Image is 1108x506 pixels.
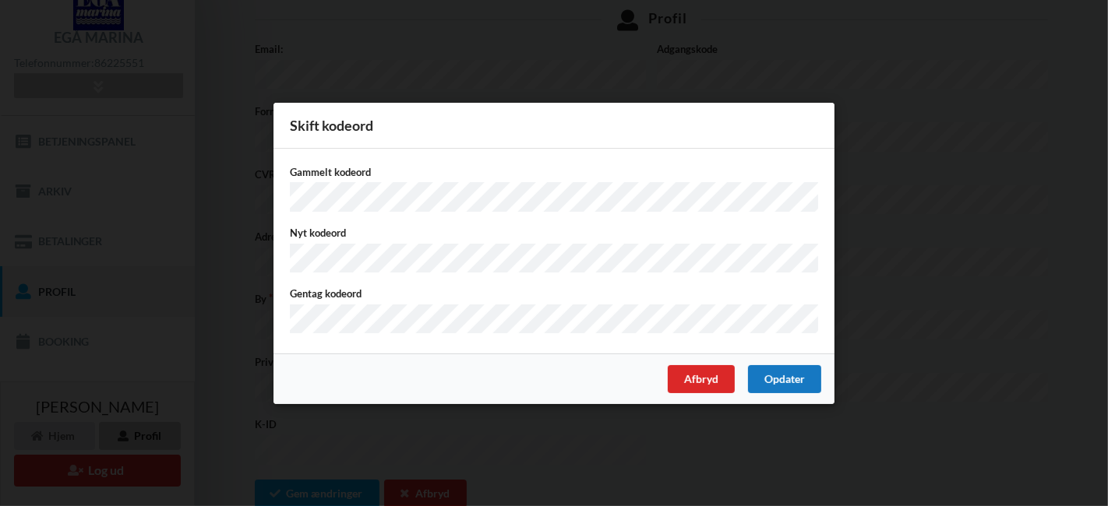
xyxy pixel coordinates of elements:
[290,165,818,179] label: Gammelt kodeord
[290,226,818,240] label: Nyt kodeord
[748,364,821,392] div: Opdater
[273,103,835,149] div: Skift kodeord
[290,286,818,300] label: Gentag kodeord
[668,364,735,392] div: Afbryd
